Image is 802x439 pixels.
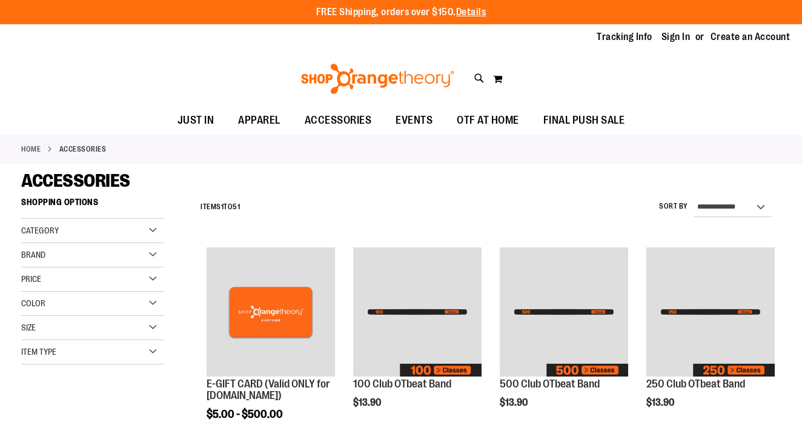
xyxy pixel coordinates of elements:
[200,198,240,216] h2: Items to
[500,247,628,376] img: Image of 500 Club OTbeat Band
[353,378,451,390] a: 100 Club OTbeat Band
[531,107,637,135] a: FINAL PUSH SALE
[207,378,330,402] a: E-GIFT CARD (Valid ONLY for [DOMAIN_NAME])
[21,347,56,357] span: Item Type
[21,323,36,332] span: Size
[494,241,634,433] div: product
[457,107,519,134] span: OTF AT HOME
[207,247,335,376] img: E-GIFT CARD (Valid ONLY for ShopOrangetheory.com)
[293,107,384,134] a: ACCESSORIES
[165,107,227,135] a: JUST IN
[21,298,45,308] span: Color
[59,144,107,155] strong: ACCESSORIES
[396,107,432,134] span: EVENTS
[299,64,456,94] img: Shop Orangetheory
[226,107,293,135] a: APPAREL
[646,247,775,378] a: Image of 250 Club OTbeat Band
[21,274,41,284] span: Price
[353,397,383,408] span: $13.90
[221,203,224,211] span: 1
[177,107,214,134] span: JUST IN
[21,144,41,155] a: Home
[233,203,240,211] span: 51
[597,30,652,44] a: Tracking Info
[238,107,280,134] span: APPAREL
[353,247,482,376] img: Image of 100 Club OTbeat Band
[207,247,335,378] a: E-GIFT CARD (Valid ONLY for ShopOrangetheory.com)
[347,241,488,433] div: product
[456,7,486,18] a: Details
[500,378,600,390] a: 500 Club OTbeat Band
[383,107,445,135] a: EVENTS
[646,397,676,408] span: $13.90
[646,247,775,376] img: Image of 250 Club OTbeat Band
[353,247,482,378] a: Image of 100 Club OTbeat Band
[661,30,691,44] a: Sign In
[305,107,372,134] span: ACCESSORIES
[316,5,486,19] p: FREE Shipping, orders over $150.
[711,30,790,44] a: Create an Account
[640,241,781,433] div: product
[207,408,283,420] span: $5.00 - $500.00
[500,397,529,408] span: $13.90
[21,250,45,260] span: Brand
[646,378,745,390] a: 250 Club OTbeat Band
[543,107,625,134] span: FINAL PUSH SALE
[659,201,688,212] label: Sort By
[500,247,628,378] a: Image of 500 Club OTbeat Band
[445,107,531,135] a: OTF AT HOME
[21,226,59,235] span: Category
[21,192,164,219] strong: Shopping Options
[21,170,130,191] span: ACCESSORIES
